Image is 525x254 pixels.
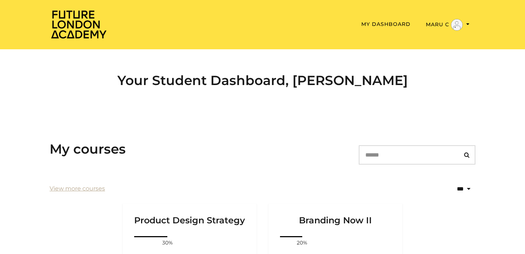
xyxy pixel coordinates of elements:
a: View more courses [50,184,105,193]
h2: Your Student Dashboard, [PERSON_NAME] [50,73,475,88]
h3: Branding Now II [277,203,394,226]
img: Home Page [50,9,108,39]
a: My Dashboard [361,21,411,27]
h3: Product Design Strategy [131,203,248,226]
span: 20% [293,239,311,247]
h3: My courses [50,141,126,157]
span: 30% [159,239,176,247]
a: Product Design Strategy [122,203,257,235]
a: Branding Now II [268,203,402,235]
select: status [433,180,475,197]
button: Toggle menu [424,19,472,31]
